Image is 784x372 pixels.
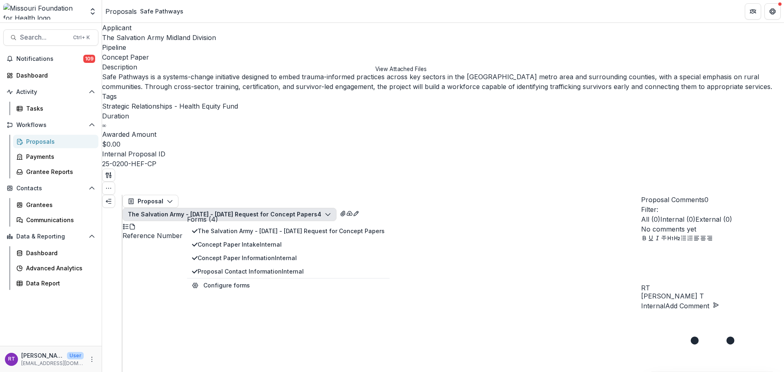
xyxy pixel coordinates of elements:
button: View Attached Files [340,208,346,218]
button: Internal [641,301,665,311]
a: Data Report [13,276,98,290]
p: [PERSON_NAME] T [641,291,784,301]
span: All ( 0 ) [641,215,660,223]
p: Safe Pathways is a systems-change initiative designed to embed trauma-informed practices across k... [102,72,784,91]
p: Duration [102,111,784,121]
span: Internal [275,254,297,261]
button: Italicize [654,234,661,244]
p: Reference Number [122,231,641,241]
span: Search... [20,33,68,41]
span: Internal [282,268,304,275]
span: Activity [16,89,85,96]
nav: breadcrumb [105,5,187,17]
p: User [67,352,84,359]
p: Applicant [102,23,784,33]
button: Align Right [706,234,713,244]
a: Communications [13,213,98,227]
button: Open Workflows [3,118,98,131]
div: View Attached Files [375,65,427,73]
div: Grantees [26,200,92,209]
button: Heading 1 [667,234,674,244]
button: Add Comment [665,301,719,311]
button: Strike [661,234,667,244]
button: Open Data & Reporting [3,230,98,243]
button: Align Left [693,234,700,244]
div: Advanced Analytics [26,264,92,272]
p: Concept Paper [102,52,149,62]
p: Description [102,62,784,72]
a: Tasks [13,102,98,115]
button: Bold [641,234,648,244]
p: ∞ [102,121,106,129]
button: More [87,354,97,364]
div: Safe Pathways [140,7,183,16]
button: Proposal Comments [641,195,708,205]
div: Payments [26,152,92,161]
a: Payments [13,150,98,163]
p: [PERSON_NAME] [21,351,64,360]
div: Proposals [26,137,92,146]
button: Search... [3,29,98,46]
div: Tasks [26,104,92,113]
a: Proposals [13,135,98,148]
button: Bullet List [680,234,687,244]
p: $0.00 [102,139,120,149]
button: Proposal [122,195,178,208]
p: Pipeline [102,42,784,52]
button: Ordered List [687,234,693,244]
button: Underline [648,234,654,244]
p: Awarded Amount [102,129,784,139]
div: Dashboard [26,249,92,257]
a: Advanced Analytics [13,261,98,275]
button: Expand left [102,195,115,208]
p: No comments yet [641,224,784,234]
span: Proposal Contact Information [198,267,385,276]
span: Workflows [16,122,85,129]
button: Align Center [700,234,706,244]
span: The Salvation Army - [DATE] - [DATE] Request for Concept Papers [198,227,385,235]
button: Heading 2 [674,234,680,244]
a: Proposals [105,7,137,16]
button: Edit as form [353,208,359,218]
p: Forms (4) [187,214,390,224]
p: Filter: [641,205,784,214]
a: Dashboard [3,69,98,82]
span: Contacts [16,185,85,192]
div: Reana Thomas [8,356,15,362]
button: PDF view [129,221,136,231]
span: Strategic Relationships - Health Equity Fund [102,102,238,110]
button: Open Contacts [3,182,98,195]
button: Open Activity [3,85,98,98]
span: Data & Reporting [16,233,85,240]
span: 109 [83,55,95,63]
button: Notifications109 [3,52,98,65]
p: Internal Proposal ID [102,149,784,159]
div: Reana Thomas [641,285,784,291]
button: Get Help [764,3,781,20]
a: Grantee Reports [13,165,98,178]
button: Plaintext view [122,221,129,231]
span: Notifications [16,56,83,62]
a: Dashboard [13,246,98,260]
a: Grantees [13,198,98,212]
span: 0 [704,196,708,204]
div: Communications [26,216,92,224]
img: Missouri Foundation for Health logo [3,3,84,20]
div: Grantee Reports [26,167,92,176]
div: Data Report [26,279,92,287]
p: [EMAIL_ADDRESS][DOMAIN_NAME] [21,360,84,367]
span: Concept Paper Intake [198,240,385,249]
span: Internal ( 0 ) [660,215,695,223]
button: Open entity switcher [87,3,98,20]
div: Dashboard [16,71,92,80]
a: The Salvation Army Midland Division [102,33,216,42]
button: Partners [745,3,761,20]
span: Internal [260,241,282,248]
button: The Salvation Army - [DATE] - [DATE] Request for Concept Papers4 [122,208,336,221]
span: External ( 0 ) [695,215,732,223]
span: Concept Paper Information [198,254,385,262]
p: 25-0200-HEF-CP [102,159,156,169]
